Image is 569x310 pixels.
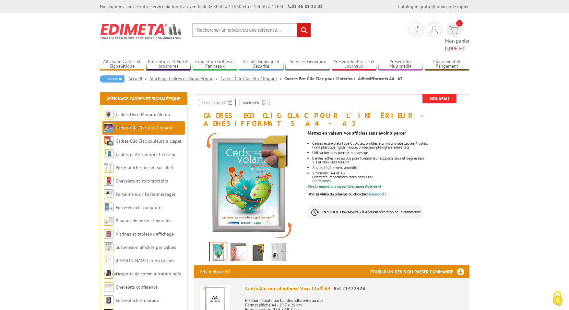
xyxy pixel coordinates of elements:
input: rechercher [297,23,311,37]
strong: EN STOCK, LIVRAISON 3 à 4 jours [322,209,376,214]
a: Imprimer [240,99,269,106]
strong: 01 46 81 33 03 [288,4,323,9]
img: Chevalets conférence [104,282,113,292]
a: Chevalets conférence [116,284,158,290]
span: 0,00 [445,45,455,51]
h3: Etablir un devis ou passer commande [370,265,469,278]
img: devis rapide [413,26,419,34]
a: Chevalets et stop trottoirs [116,178,168,184]
span: Réf.2142242A [334,285,366,292]
a: Cadres Clic-Clac Alu Clippant [220,76,284,82]
a: Porte-affiches de sol sur pied [116,165,173,171]
img: Suspension affiches par câbles [104,242,113,252]
img: Cadres Deco Muraux Alu ou Bois [104,110,113,119]
a: Commande rapide [434,4,469,9]
input: Rechercher un produit ou une référence... [192,23,311,37]
a: Présentoirs et Porte-brochures [146,59,191,70]
a: Porte-affiches muraux [116,297,159,303]
p: 2 formats : A4 et A3 [312,171,469,175]
img: Porte-menus / Porte-messages [104,189,113,199]
a: Présentoirs Presse et Journaux [332,59,376,70]
li: Cadres extra-plats type Clic-Clac, profilés aluminium rabattables 4 côtés. Fond plastique rigide ... [312,141,469,149]
button: Cookies (fenêtre modale) [546,288,569,310]
a: [PERSON_NAME] et Accroches tableaux [104,258,174,277]
img: Chevalets et stop trottoirs [104,176,113,186]
img: cadre_alu_affichage_visu_clic_a6_a5_a4_a3_a2_a1_b2_214226_214225_214224c_214224_214223_214222_214... [231,243,246,263]
img: Porte-visuels comptoirs [104,203,113,212]
li: Angles légèrement arrondis [312,166,469,170]
img: Porte-affiches de sol sur pied [104,163,113,172]
a: Cadres Clic-Clac couleurs à clapet [116,138,182,144]
img: devis rapide [449,26,458,34]
div: Cadre Alu mural adhésif Visu-Clic® A4 - [245,285,464,292]
span: Nouveau [422,94,456,103]
a: Suspension affiches par câbles [116,244,176,250]
p: Vis et chevilles fournis [312,160,469,164]
a: Affichage Cadres et Signalétique [100,59,145,70]
a: Classement et Rangement [425,59,469,70]
img: Porte-affiches muraux [104,295,113,305]
a: Cadres et Présentoirs Extérieur [116,151,177,157]
a: Affichage Cadres et Signalétique [107,96,180,102]
img: Cadres Clic-Clac couleurs à clapet [104,136,113,146]
a: Catalogue gratuit [398,4,433,9]
a: Voir la vidéo du principe du clic-clacCliquez-ici ! [309,192,386,196]
img: devis rapide [431,26,438,34]
a: Retour [100,75,124,83]
a: Plaques de porte et murales [116,218,171,224]
a: Affichage Cadres et Signalétique [149,76,220,82]
a: Cadres Deco Muraux Alu ou [GEOGRAPHIC_DATA] [104,112,170,131]
img: Vitrines et tableaux affichage [104,229,113,239]
a: Accueil Guidage et Sécurité [239,59,284,70]
a: Les formats [312,178,331,183]
span: € HT [445,45,469,52]
a: Porte-menus / Porte-messages [116,191,176,197]
p: Bandes adhésives au dos pour fixation (sur supports secs et dégraissés). [312,156,469,160]
a: devis rapide 0 Mon panier 0,00€ HT [445,22,469,52]
li: Cadres Eco Clic-Clac pour l'intérieur - formats A4 - A3 [284,75,403,82]
a: Fiche produit [198,99,236,106]
a: Supports de communication bois [116,271,181,277]
a: Cadres Clic-Clac Alu Clippant [116,125,172,131]
a: Vitrines et tableaux affichage [116,231,174,237]
img: Cadres et Présentoirs Extérieur [104,149,113,159]
img: Cookies (fenêtre modale) [550,291,566,307]
a: Services Généraux [285,59,330,70]
p: à réception de la commande [308,205,422,219]
img: Edimeta [100,19,183,43]
img: 2142232a_cadre_visu-clic_adhesif_devant_dos.jpg [194,130,303,239]
span: Voir la vidéo du principe du clic-clac [309,192,367,196]
img: cadre_clic_clac_214226.jpg [271,243,286,263]
a: Exposition Grilles et Panneaux [193,59,237,70]
img: 2142232a_cadre_visu-clic_adhesif_devant_dos.jpg [210,242,227,262]
strong: Adhésif [204,119,246,128]
li: Utilisation sens portrait ou paysage. [312,151,469,155]
span: 0 [456,20,463,27]
font: Stocks importants disponibles immédiatement [308,184,381,189]
img: Plaques de porte et murales [104,216,113,226]
img: 2142232a_cadre_visu-clic_adhesif_dos2.jpg [251,243,266,263]
a: Accueil [128,76,149,82]
div: | [398,3,469,10]
img: Cimaises et Accroches tableaux [104,256,113,265]
a: Présentoirs Multimédia [378,59,423,70]
a: Porte-visuels comptoirs [116,205,162,210]
p: Quantités importantes, nous consulter. [312,175,469,179]
div: Nos équipes sont à votre service du lundi au vendredi de 8h30 à 12h30 et de 13h30 à 17h30 [100,3,323,10]
p: Prix indiqué HT [200,265,231,278]
strong: Mettez en valeurs vos affiches sans avoir à percer [308,130,406,136]
span: Mon panier [445,37,469,52]
strong: Adhésif [358,76,373,82]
